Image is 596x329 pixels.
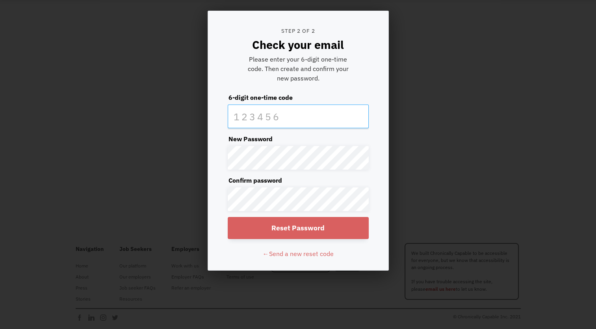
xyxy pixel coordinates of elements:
div: ←Send a new reset code [263,249,334,258]
strong: ← [263,250,269,258]
label: 6-digit one-time code [228,93,369,102]
label: New Password [228,134,369,144]
label: Confirm password [228,176,369,185]
input: Reset Password [228,217,369,239]
div: Check your email [228,37,369,52]
div: Please enter your 6-digit one-time code. Then create and confirm your new password. [241,54,354,83]
span: Send a new reset code [269,250,334,258]
input: Reset Code [228,105,369,128]
div: Step 2 of 2 [228,27,369,35]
